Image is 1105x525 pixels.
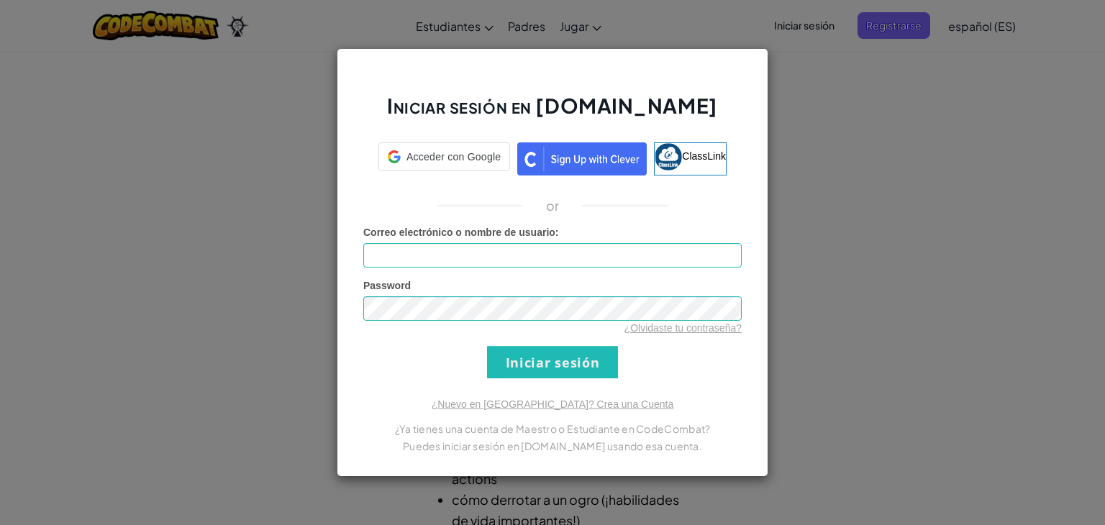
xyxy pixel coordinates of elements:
[517,142,647,175] img: clever_sso_button@2x.png
[682,150,726,162] span: ClassLink
[363,92,742,134] h2: Iniciar sesión en [DOMAIN_NAME]
[546,197,560,214] p: or
[432,398,673,410] a: ¿Nuevo en [GEOGRAPHIC_DATA]? Crea una Cuenta
[363,420,742,437] p: ¿Ya tienes una cuenta de Maestro o Estudiante en CodeCombat?
[655,143,682,170] img: classlink-logo-small.png
[363,225,559,239] label: :
[406,150,501,164] span: Acceder con Google
[487,346,618,378] input: Iniciar sesión
[363,227,555,238] span: Correo electrónico o nombre de usuario
[363,437,742,455] p: Puedes iniciar sesión en [DOMAIN_NAME] usando esa cuenta.
[378,142,510,175] a: Acceder con Google
[363,280,411,291] span: Password
[378,142,510,171] div: Acceder con Google
[624,322,742,334] a: ¿Olvidaste tu contraseña?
